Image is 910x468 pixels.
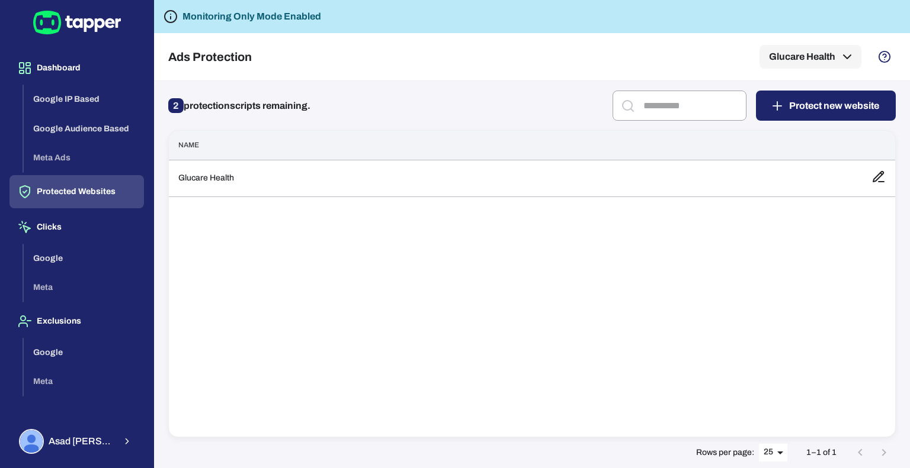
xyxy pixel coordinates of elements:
h6: Monitoring Only Mode Enabled [182,9,321,24]
span: 2 [168,98,184,113]
h5: Ads Protection [168,50,252,64]
button: Google Audience Based [24,114,144,144]
div: 25 [759,444,787,461]
p: 1–1 of 1 [806,447,837,458]
button: Exclusions [9,305,144,338]
button: Clicks [9,211,144,244]
span: Asad [PERSON_NAME] [49,435,115,447]
button: Protected Websites [9,175,144,208]
button: Google [24,244,144,273]
p: protection scripts remaining. [168,96,310,115]
td: Glucare Health [169,160,862,196]
button: Asad AliAsad [PERSON_NAME] [9,424,144,459]
button: Protect new website [756,91,896,121]
button: Dashboard [9,51,144,85]
a: Google IP Based [24,93,144,104]
a: Clicks [9,221,144,231]
a: Protected Websites [9,186,144,196]
p: Rows per page: [696,447,754,458]
a: Google [24,346,144,356]
svg: Tapper is not blocking any fraudulent activity for this domain [164,9,178,24]
button: Google IP Based [24,85,144,114]
th: Name [169,131,862,160]
a: Dashboard [9,62,144,72]
button: Google [24,338,144,367]
a: Google [24,252,144,262]
button: Glucare Health [760,45,861,69]
a: Exclusions [9,315,144,325]
a: Google Audience Based [24,122,144,133]
img: Asad Ali [20,430,43,453]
